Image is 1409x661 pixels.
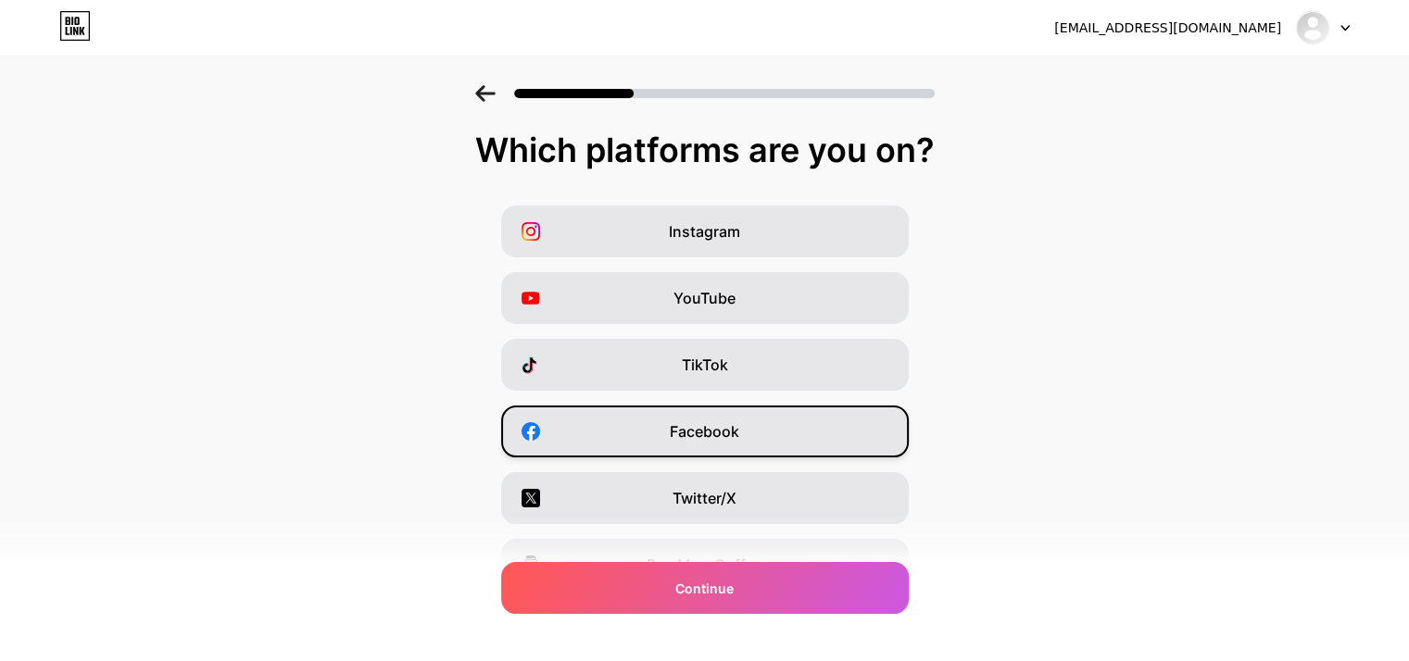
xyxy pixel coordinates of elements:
div: Which platforms are you on? [19,131,1390,168]
img: Basith Ismath [1295,10,1330,45]
span: Buy Me a Coffee [647,554,762,576]
div: [EMAIL_ADDRESS][DOMAIN_NAME] [1054,19,1281,38]
span: YouTube [673,287,736,309]
span: Snapchat [671,620,738,642]
span: TikTok [682,354,728,376]
span: Instagram [669,220,740,243]
span: Continue [675,579,734,598]
span: Twitter/X [673,487,736,509]
span: Facebook [670,420,739,443]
